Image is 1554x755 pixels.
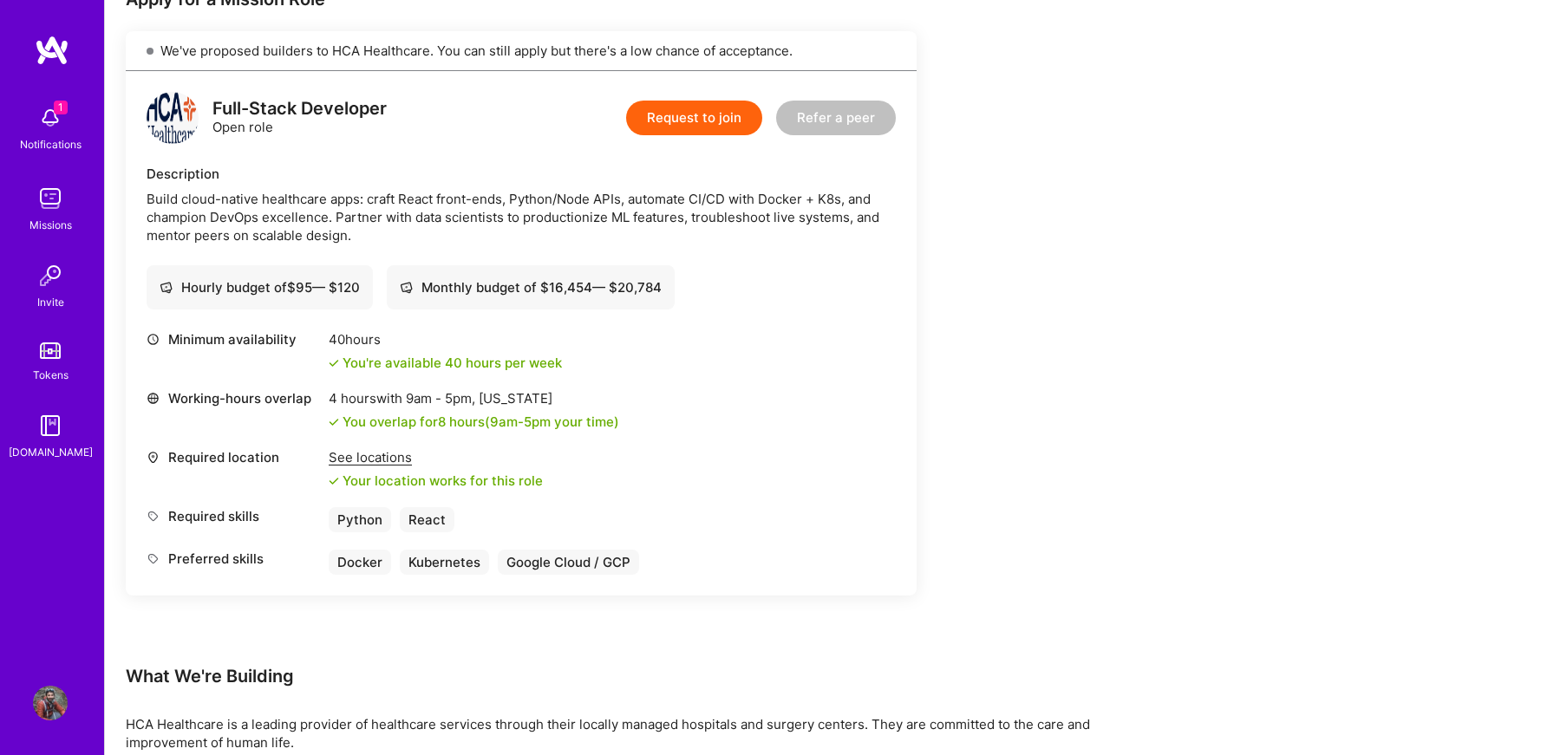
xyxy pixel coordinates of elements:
div: Required location [147,448,320,466]
div: Required skills [147,507,320,525]
span: 9am - 5pm , [402,390,479,407]
img: guide book [33,408,68,443]
i: icon Clock [147,333,160,346]
div: 40 hours [329,330,562,348]
div: [DOMAIN_NAME] [9,443,93,461]
button: Request to join [626,101,762,135]
i: icon Check [329,358,339,368]
div: Hourly budget of $ 95 — $ 120 [160,278,360,296]
div: Missions [29,216,72,234]
div: Notifications [20,135,82,153]
div: Invite [37,293,64,311]
img: logo [35,35,69,66]
img: logo [147,92,199,144]
div: HCA Healthcare is a leading provider of healthcare services through their locally managed hospita... [126,715,1166,752]
div: 4 hours with [US_STATE] [329,389,619,407]
div: Google Cloud / GCP [498,550,639,575]
div: Docker [329,550,391,575]
div: What We're Building [126,665,1166,687]
div: React [400,507,454,532]
div: Working-hours overlap [147,389,320,407]
i: icon Check [329,417,339,427]
div: Minimum availability [147,330,320,348]
div: Python [329,507,391,532]
i: icon Check [329,476,339,486]
div: Monthly budget of $ 16,454 — $ 20,784 [400,278,662,296]
i: icon Location [147,451,160,464]
span: 1 [54,101,68,114]
div: Your location works for this role [329,472,543,490]
div: Build cloud-native healthcare apps: craft React front-ends, Python/Node APIs, automate CI/CD with... [147,190,896,244]
img: tokens [40,342,61,359]
div: Tokens [33,366,69,384]
i: icon World [147,392,160,405]
div: You're available 40 hours per week [329,354,562,372]
div: We've proposed builders to HCA Healthcare. You can still apply but there's a low chance of accept... [126,31,917,71]
div: Kubernetes [400,550,489,575]
i: icon Tag [147,510,160,523]
div: Preferred skills [147,550,320,568]
span: 9am - 5pm [490,413,551,430]
button: Refer a peer [776,101,896,135]
div: Open role [212,100,387,136]
i: icon Tag [147,552,160,565]
img: Invite [33,258,68,293]
div: You overlap for 8 hours ( your time) [343,413,619,431]
div: Full-Stack Developer [212,100,387,118]
i: icon Cash [400,281,413,294]
img: bell [33,101,68,135]
img: User Avatar [33,686,68,720]
div: See locations [329,448,543,466]
i: icon Cash [160,281,173,294]
div: Description [147,165,896,183]
img: teamwork [33,181,68,216]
